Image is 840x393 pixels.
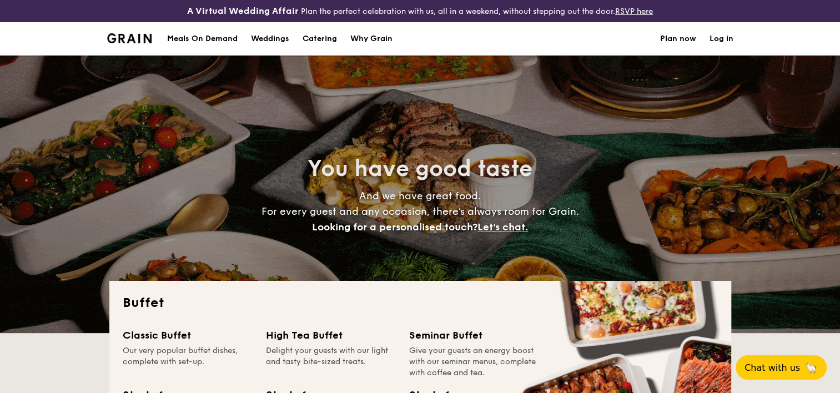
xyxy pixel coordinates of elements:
h4: A Virtual Wedding Affair [187,4,299,18]
div: Classic Buffet [123,327,253,343]
div: High Tea Buffet [266,327,396,343]
span: 🦙 [804,361,818,374]
a: Plan now [660,22,696,56]
a: Why Grain [344,22,399,56]
h2: Buffet [123,294,718,312]
h1: Catering [303,22,337,56]
a: RSVP here [615,7,653,16]
a: Weddings [244,22,296,56]
a: Meals On Demand [160,22,244,56]
button: Chat with us🦙 [736,355,827,380]
div: Delight your guests with our light and tasty bite-sized treats. [266,345,396,379]
span: Looking for a personalised touch? [312,221,477,233]
a: Logotype [107,33,152,43]
div: Our very popular buffet dishes, complete with set-up. [123,345,253,379]
span: You have good taste [308,155,532,182]
div: Seminar Buffet [409,327,539,343]
span: Chat with us [745,362,800,373]
div: Why Grain [350,22,393,56]
div: Meals On Demand [167,22,238,56]
span: And we have great food. For every guest and any occasion, there’s always room for Grain. [261,190,579,233]
a: Log in [710,22,733,56]
div: Weddings [251,22,289,56]
span: Let's chat. [477,221,528,233]
img: Grain [107,33,152,43]
div: Give your guests an energy boost with our seminar menus, complete with coffee and tea. [409,345,539,379]
a: Catering [296,22,344,56]
div: Plan the perfect celebration with us, all in a weekend, without stepping out the door. [140,4,700,18]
